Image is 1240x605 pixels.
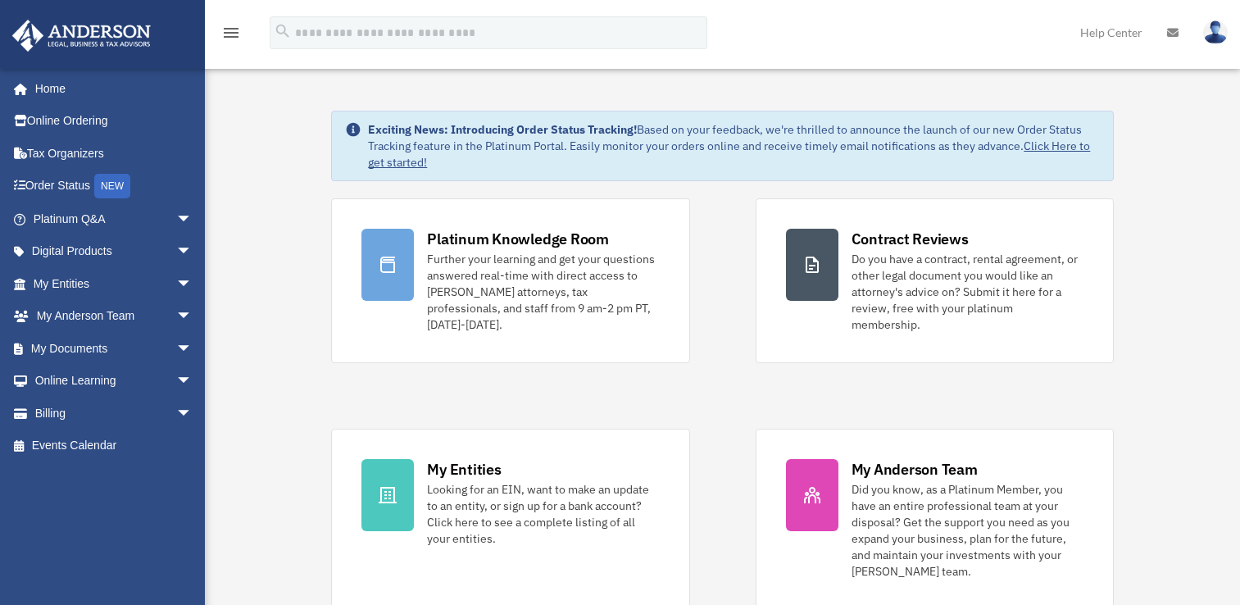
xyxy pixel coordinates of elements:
[176,397,209,430] span: arrow_drop_down
[176,267,209,301] span: arrow_drop_down
[11,365,217,398] a: Online Learningarrow_drop_down
[427,481,659,547] div: Looking for an EIN, want to make an update to an entity, or sign up for a bank account? Click her...
[176,365,209,398] span: arrow_drop_down
[427,459,501,480] div: My Entities
[852,459,978,480] div: My Anderson Team
[11,170,217,203] a: Order StatusNEW
[852,481,1083,580] div: Did you know, as a Platinum Member, you have an entire professional team at your disposal? Get th...
[852,229,969,249] div: Contract Reviews
[1203,20,1228,44] img: User Pic
[11,105,217,138] a: Online Ordering
[368,122,637,137] strong: Exciting News: Introducing Order Status Tracking!
[331,198,689,363] a: Platinum Knowledge Room Further your learning and get your questions answered real-time with dire...
[756,198,1114,363] a: Contract Reviews Do you have a contract, rental agreement, or other legal document you would like...
[427,229,609,249] div: Platinum Knowledge Room
[176,235,209,269] span: arrow_drop_down
[852,251,1083,333] div: Do you have a contract, rental agreement, or other legal document you would like an attorney's ad...
[11,235,217,268] a: Digital Productsarrow_drop_down
[11,430,217,462] a: Events Calendar
[94,174,130,198] div: NEW
[368,139,1090,170] a: Click Here to get started!
[11,202,217,235] a: Platinum Q&Aarrow_drop_down
[221,29,241,43] a: menu
[221,23,241,43] i: menu
[11,300,217,333] a: My Anderson Teamarrow_drop_down
[176,332,209,366] span: arrow_drop_down
[11,332,217,365] a: My Documentsarrow_drop_down
[11,72,209,105] a: Home
[176,300,209,334] span: arrow_drop_down
[176,202,209,236] span: arrow_drop_down
[427,251,659,333] div: Further your learning and get your questions answered real-time with direct access to [PERSON_NAM...
[274,22,292,40] i: search
[7,20,156,52] img: Anderson Advisors Platinum Portal
[368,121,1099,171] div: Based on your feedback, we're thrilled to announce the launch of our new Order Status Tracking fe...
[11,267,217,300] a: My Entitiesarrow_drop_down
[11,137,217,170] a: Tax Organizers
[11,397,217,430] a: Billingarrow_drop_down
